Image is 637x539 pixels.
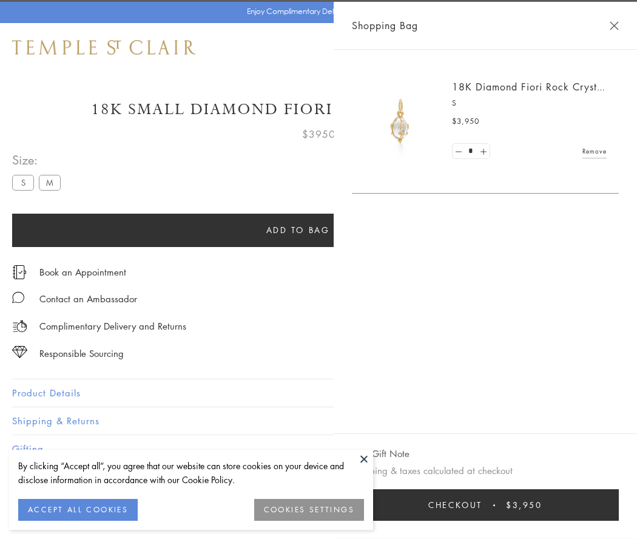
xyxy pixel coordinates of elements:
[247,5,385,18] p: Enjoy Complimentary Delivery & Returns
[582,144,607,158] a: Remove
[39,319,186,334] p: Complimentary Delivery and Returns
[477,144,489,159] a: Set quantity to 2
[453,144,465,159] a: Set quantity to 0
[18,499,138,521] button: ACCEPT ALL COOKIES
[12,435,625,463] button: Gifting
[12,379,625,407] button: Product Details
[39,265,126,279] a: Book an Appointment
[452,115,479,127] span: $3,950
[266,223,330,237] span: Add to bag
[12,214,584,247] button: Add to bag
[12,175,34,190] label: S
[12,407,625,435] button: Shipping & Returns
[428,498,482,512] span: Checkout
[12,291,24,303] img: MessageIcon-01_2.svg
[254,499,364,521] button: COOKIES SETTINGS
[12,319,27,334] img: icon_delivery.svg
[12,99,625,120] h1: 18K Small Diamond Fiori Rock Crystal Amulet
[452,97,607,109] p: S
[39,346,124,361] div: Responsible Sourcing
[302,126,335,142] span: $3950
[12,265,27,279] img: icon_appointment.svg
[506,498,542,512] span: $3,950
[610,21,619,30] button: Close Shopping Bag
[352,446,409,461] button: Add Gift Note
[12,346,27,358] img: icon_sourcing.svg
[364,85,437,158] img: P51889-E11FIORI
[39,291,137,307] div: Contact an Ambassador
[352,463,619,478] p: Shipping & taxes calculated at checkout
[352,18,418,33] span: Shopping Bag
[12,40,195,55] img: Temple St. Clair
[352,489,619,521] button: Checkout $3,950
[12,150,66,170] span: Size:
[39,175,61,190] label: M
[18,459,364,487] div: By clicking “Accept all”, you agree that our website can store cookies on your device and disclos...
